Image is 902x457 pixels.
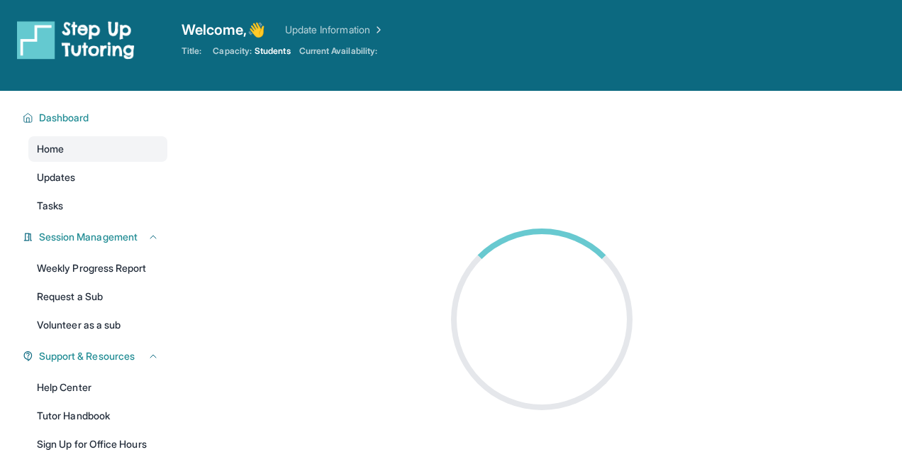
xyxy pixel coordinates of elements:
a: Help Center [28,375,167,400]
a: Tasks [28,193,167,219]
span: Updates [37,170,76,185]
a: Update Information [285,23,384,37]
span: Capacity: [213,45,252,57]
span: Support & Resources [39,349,135,363]
a: Volunteer as a sub [28,312,167,338]
a: Tutor Handbook [28,403,167,429]
a: Home [28,136,167,162]
a: Weekly Progress Report [28,255,167,281]
a: Request a Sub [28,284,167,309]
span: Current Availability: [299,45,377,57]
button: Dashboard [33,111,159,125]
span: Title: [182,45,201,57]
span: Session Management [39,230,138,244]
button: Session Management [33,230,159,244]
span: Dashboard [39,111,89,125]
span: Students [255,45,291,57]
span: Tasks [37,199,63,213]
button: Support & Resources [33,349,159,363]
span: Home [37,142,64,156]
img: Chevron Right [370,23,384,37]
a: Updates [28,165,167,190]
img: logo [17,20,135,60]
a: Sign Up for Office Hours [28,431,167,457]
span: Welcome, 👋 [182,20,265,40]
